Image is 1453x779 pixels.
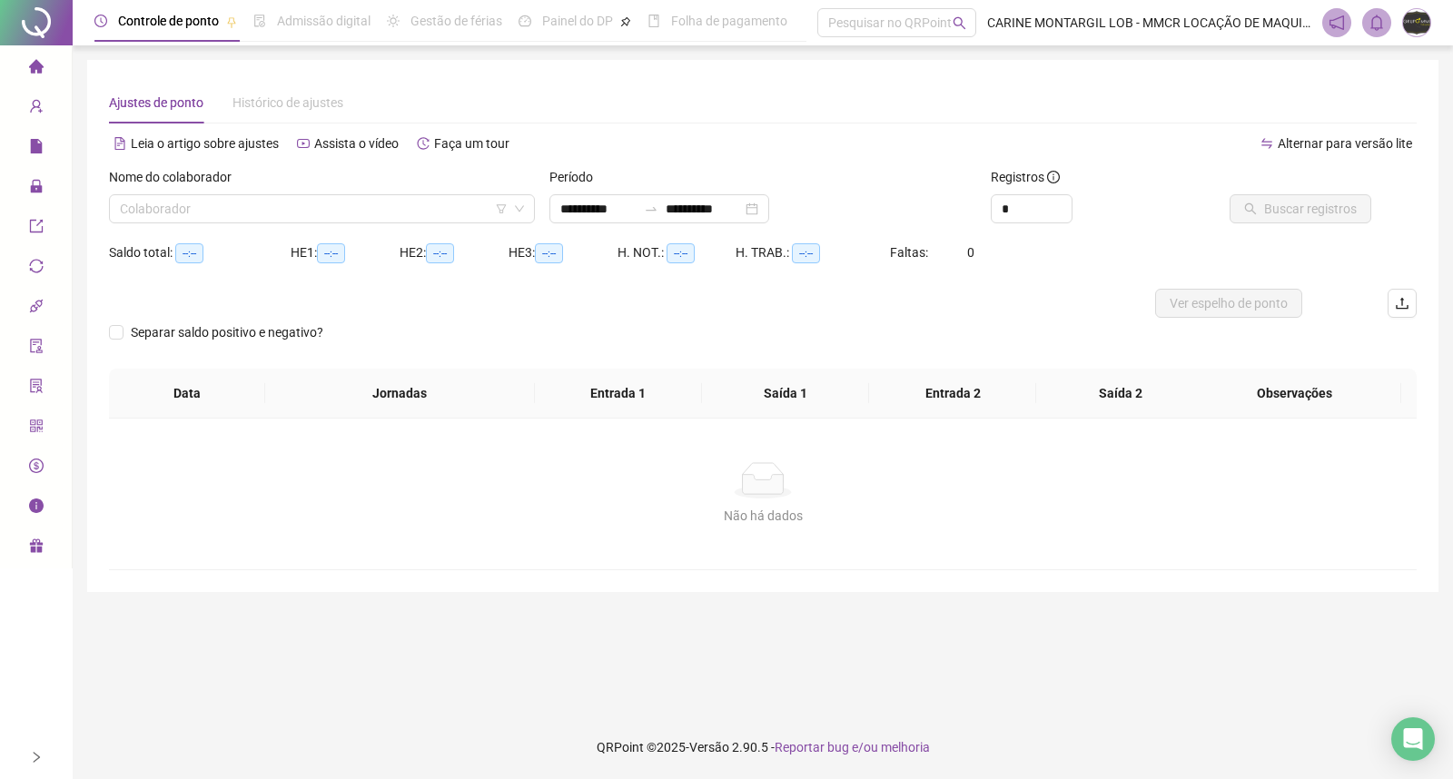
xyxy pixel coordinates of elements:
[519,15,531,27] span: dashboard
[265,369,535,419] th: Jornadas
[29,251,44,287] span: sync
[1329,15,1345,31] span: notification
[702,369,869,419] th: Saída 1
[1395,296,1409,311] span: upload
[29,410,44,447] span: qrcode
[387,15,400,27] span: sun
[514,203,525,214] span: down
[29,330,44,367] span: audit
[109,242,291,263] div: Saldo total:
[1369,15,1385,31] span: bell
[991,167,1060,187] span: Registros
[29,211,44,247] span: export
[1203,383,1387,403] span: Observações
[29,171,44,207] span: lock
[317,243,345,263] span: --:--
[118,14,219,28] span: Controle de ponto
[671,14,787,28] span: Folha de pagamento
[869,369,1036,419] th: Entrada 2
[109,95,203,110] span: Ajustes de ponto
[434,136,509,151] span: Faça um tour
[1391,717,1435,761] div: Open Intercom Messenger
[29,450,44,487] span: dollar
[542,14,613,28] span: Painel do DP
[131,136,279,151] span: Leia o artigo sobre ajustes
[890,245,931,260] span: Faltas:
[426,243,454,263] span: --:--
[131,506,1395,526] div: Não há dados
[549,167,605,187] label: Período
[535,369,702,419] th: Entrada 1
[114,137,126,150] span: file-text
[226,16,237,27] span: pushpin
[124,322,331,342] span: Separar saldo positivo e negativo?
[94,15,107,27] span: clock-circle
[618,242,736,263] div: H. NOT.:
[620,16,631,27] span: pushpin
[29,131,44,167] span: file
[29,291,44,327] span: api
[953,16,966,30] span: search
[29,91,44,127] span: user-add
[297,137,310,150] span: youtube
[29,370,44,407] span: solution
[277,14,371,28] span: Admissão digital
[1260,137,1273,150] span: swap
[1047,171,1060,183] span: info-circle
[291,242,400,263] div: HE 1:
[232,95,343,110] span: Histórico de ajustes
[1189,369,1401,419] th: Observações
[736,242,890,263] div: H. TRAB.:
[496,203,507,214] span: filter
[253,15,266,27] span: file-done
[1278,136,1412,151] span: Alternar para versão lite
[1155,289,1302,318] button: Ver espelho de ponto
[792,243,820,263] span: --:--
[175,243,203,263] span: --:--
[400,242,509,263] div: HE 2:
[417,137,430,150] span: history
[689,740,729,754] span: Versão
[775,740,930,754] span: Reportar bug e/ou melhoria
[109,369,265,419] th: Data
[1230,194,1371,223] button: Buscar registros
[29,51,44,87] span: home
[987,13,1311,33] span: CARINE MONTARGIL LOB - MMCR LOCAÇÃO DE MAQUINAS E EQUIPAMENTOS E TRANSPORTES LTDA.
[1403,9,1430,36] img: 4949
[30,751,43,764] span: right
[647,15,660,27] span: book
[29,530,44,567] span: gift
[410,14,502,28] span: Gestão de férias
[509,242,618,263] div: HE 3:
[667,243,695,263] span: --:--
[644,202,658,216] span: swap-right
[535,243,563,263] span: --:--
[1036,369,1203,419] th: Saída 2
[73,715,1453,779] footer: QRPoint © 2025 - 2.90.5 -
[644,202,658,216] span: to
[967,245,974,260] span: 0
[29,490,44,527] span: info-circle
[314,136,399,151] span: Assista o vídeo
[109,167,243,187] label: Nome do colaborador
